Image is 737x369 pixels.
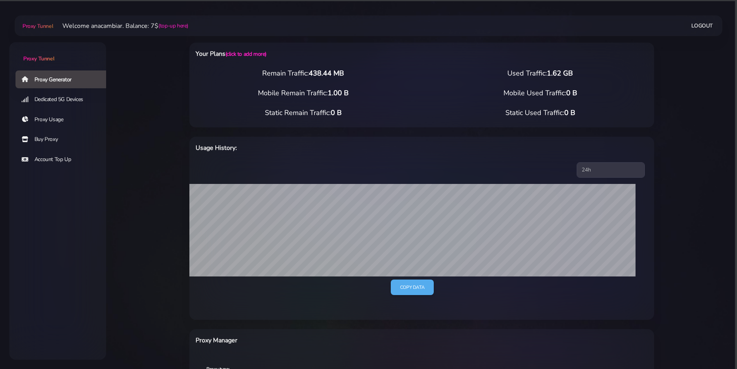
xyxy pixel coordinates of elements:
[9,42,106,63] a: Proxy Tunnel
[196,49,455,59] h6: Your Plans
[422,88,659,98] div: Mobile Used Traffic:
[15,130,112,148] a: Buy Proxy
[15,70,112,88] a: Proxy Generator
[196,143,455,153] h6: Usage History:
[699,331,727,359] iframe: Webchat Widget
[309,69,344,78] span: 438.44 MB
[422,108,659,118] div: Static Used Traffic:
[15,91,112,108] a: Dedicated 5G Devices
[566,88,577,98] span: 0 B
[15,151,112,168] a: Account Top Up
[328,88,349,98] span: 1.00 B
[331,108,342,117] span: 0 B
[158,22,188,30] a: (top-up here)
[391,280,434,295] a: Copy data
[225,50,266,58] a: (click to add more)
[15,111,112,129] a: Proxy Usage
[564,108,575,117] span: 0 B
[691,19,713,33] a: Logout
[547,69,573,78] span: 1.62 GB
[185,68,422,79] div: Remain Traffic:
[23,55,54,62] span: Proxy Tunnel
[196,335,455,345] h6: Proxy Manager
[185,88,422,98] div: Mobile Remain Traffic:
[185,108,422,118] div: Static Remain Traffic:
[422,68,659,79] div: Used Traffic:
[22,22,53,30] span: Proxy Tunnel
[21,20,53,32] a: Proxy Tunnel
[53,21,188,31] li: Welcome anacambiar. Balance: 7$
